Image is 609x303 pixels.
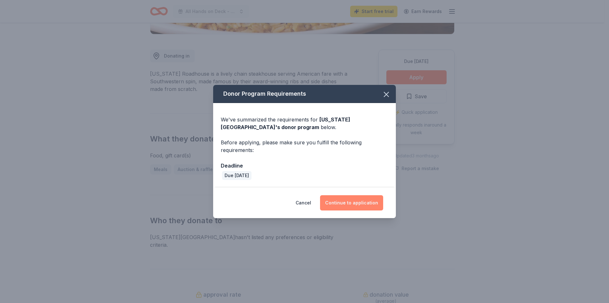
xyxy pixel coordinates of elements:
div: Due [DATE] [222,171,252,180]
div: Before applying, please make sure you fulfill the following requirements: [221,139,388,154]
div: Donor Program Requirements [213,85,396,103]
button: Continue to application [320,195,383,210]
div: Deadline [221,162,388,170]
button: Cancel [296,195,311,210]
div: We've summarized the requirements for below. [221,116,388,131]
